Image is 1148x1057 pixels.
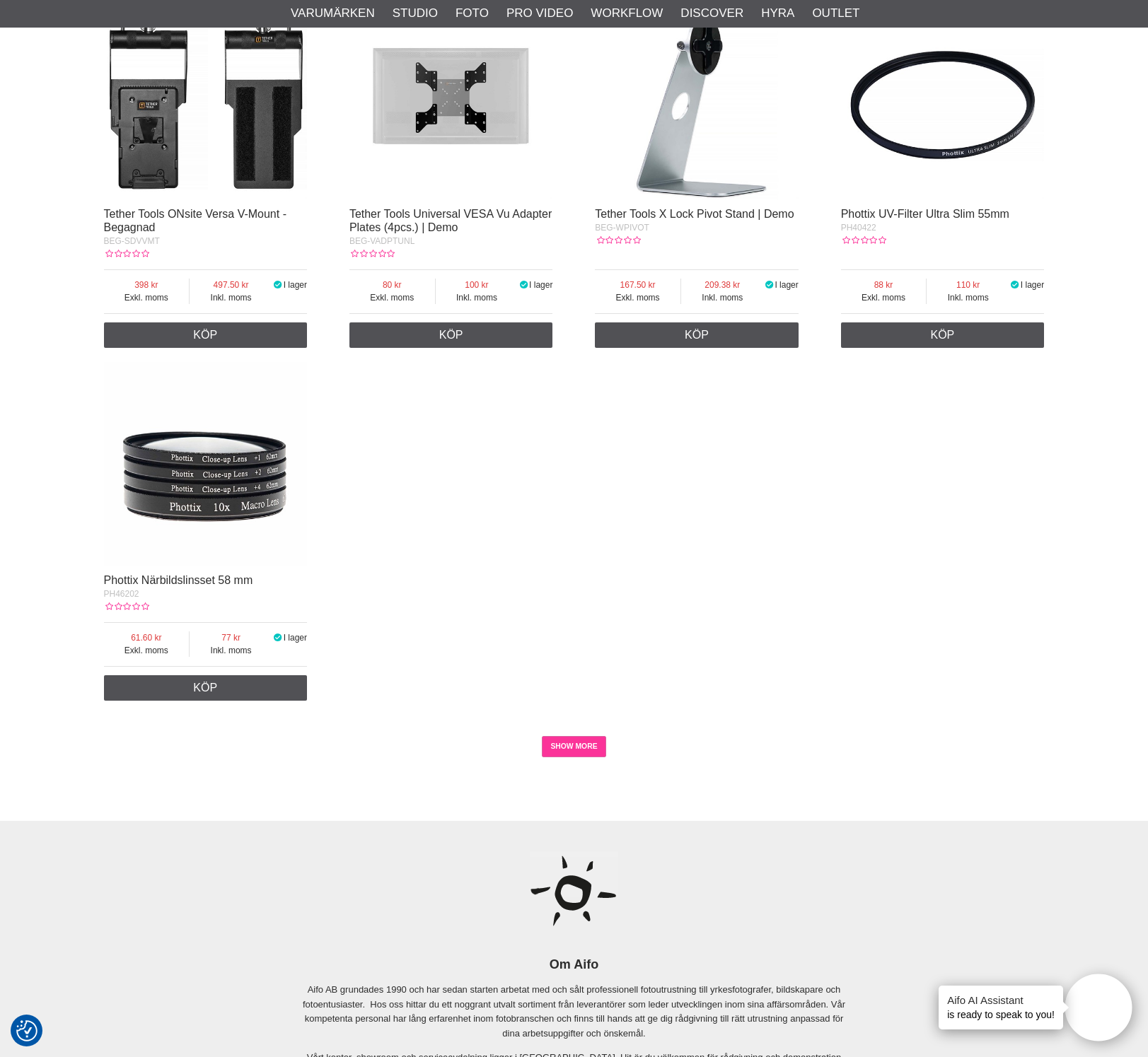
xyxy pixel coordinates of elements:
span: BEG-WPIVOT [595,223,649,233]
span: Inkl. moms [927,291,1009,304]
span: Exkl. moms [595,291,680,304]
div: Kundbetyg: 0 [841,234,886,247]
span: Inkl. moms [681,291,764,304]
i: I lager [518,280,529,290]
span: 167.50 [595,279,680,291]
span: 209.38 [681,279,764,291]
span: BEG-VADPTUNL [349,236,414,246]
span: 77 [190,631,272,644]
i: I lager [764,280,775,290]
a: SHOW MORE [542,736,606,757]
span: Exkl. moms [349,291,435,304]
span: 88 [841,279,927,291]
i: I lager [272,633,284,643]
span: I lager [529,280,552,290]
a: Pro Video [506,4,573,23]
span: 100 [436,279,518,291]
a: Outlet [812,4,859,23]
span: Exkl. moms [104,291,190,304]
a: Tether Tools X Lock Pivot Stand | Demo [595,208,794,220]
span: 110 [927,279,1009,291]
img: Aifo - Ljuset i dina bilder [530,848,618,936]
a: Köp [841,322,1045,348]
span: Inkl. moms [436,291,518,304]
a: Tether Tools Universal VESA Vu Adapter Plates (4pcs.) | Demo [349,208,552,233]
span: I lager [1021,280,1044,290]
span: 497.50 [190,279,272,291]
span: Inkl. moms [190,291,272,304]
img: Phottix Närbildslinsset 58 mm [104,362,308,566]
span: Exkl. moms [104,644,190,657]
a: Varumärken [291,4,375,23]
img: Revisit consent button [16,1020,37,1041]
span: I lager [284,280,307,290]
span: 61.60 [104,631,190,644]
a: Phottix UV-Filter Ultra Slim 55mm [841,208,1009,220]
span: 398 [104,279,190,291]
i: I lager [272,280,284,290]
a: Köp [104,322,308,348]
a: Discover [680,4,743,23]
div: is ready to speak to you! [939,986,1063,1029]
a: Tether Tools ONsite Versa V-Mount - Begagnad [104,208,286,233]
span: Exkl. moms [841,291,927,304]
a: Workflow [591,4,663,23]
h2: Om Aifo [303,956,846,974]
h4: Aifo AI Assistant [947,993,1055,1008]
div: Kundbetyg: 0 [104,600,149,613]
a: Studio [393,4,438,23]
span: PH46202 [104,589,139,599]
div: Kundbetyg: 0 [595,234,640,247]
a: Köp [595,322,799,348]
a: Köp [349,322,553,348]
a: Hyra [761,4,794,23]
button: Samtyckesinställningar [16,1018,37,1044]
a: Foto [456,4,489,23]
a: Köp [104,675,308,701]
div: Kundbetyg: 0 [104,247,149,260]
span: I lager [775,280,798,290]
span: 80 [349,279,435,291]
span: Inkl. moms [190,644,272,657]
i: I lager [1009,280,1021,290]
a: Phottix Närbildslinsset 58 mm [104,574,253,586]
div: Kundbetyg: 0 [349,247,395,260]
span: I lager [284,633,307,643]
span: PH40422 [841,223,876,233]
p: Aifo AB grundades 1990 och har sedan starten arbetat med och sålt professionell fotoutrustning ti... [303,983,846,1041]
span: BEG-SDVVMT [104,236,160,246]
